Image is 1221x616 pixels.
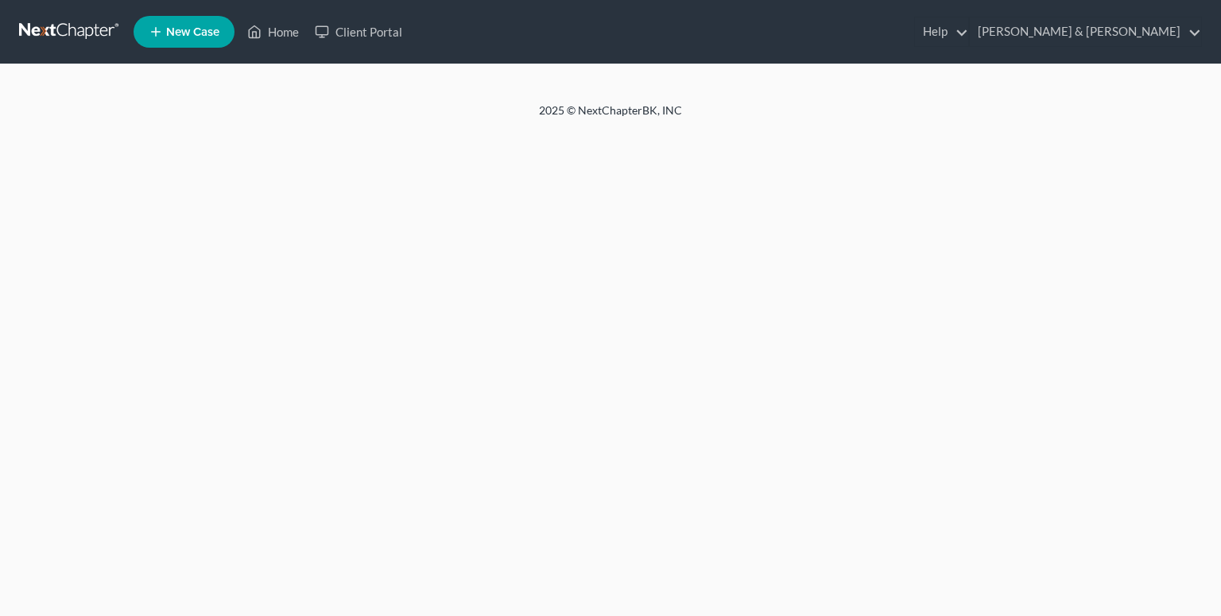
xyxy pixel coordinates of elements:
div: 2025 © NextChapterBK, INC [157,103,1064,131]
a: [PERSON_NAME] & [PERSON_NAME] [970,17,1201,46]
a: Home [239,17,307,46]
a: Help [915,17,968,46]
new-legal-case-button: New Case [134,16,235,48]
a: Client Portal [307,17,410,46]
